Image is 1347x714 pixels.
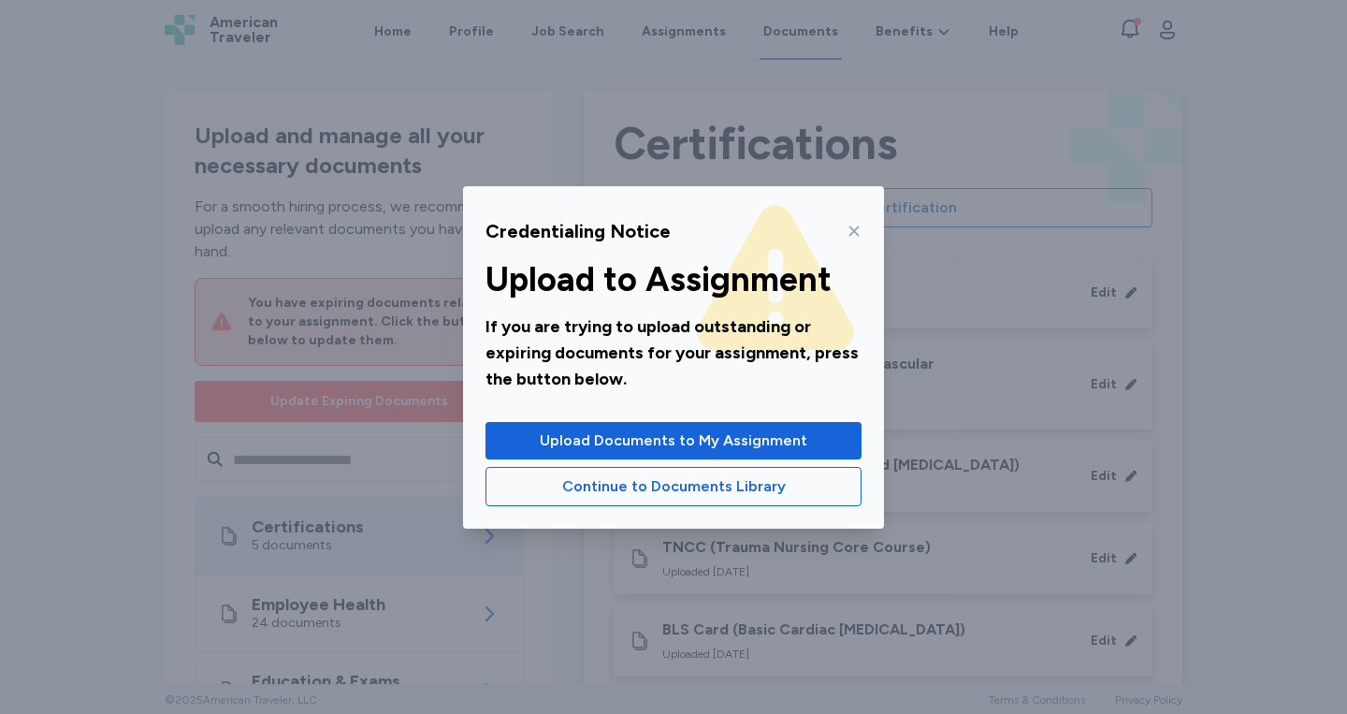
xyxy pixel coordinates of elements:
button: Continue to Documents Library [485,467,862,506]
button: Upload Documents to My Assignment [485,422,862,459]
div: Credentialing Notice [485,218,671,244]
span: Continue to Documents Library [562,475,786,498]
div: Upload to Assignment [485,261,862,299]
span: Upload Documents to My Assignment [540,430,807,452]
div: If you are trying to upload outstanding or expiring documents for your assignment, press the butt... [485,313,862,392]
